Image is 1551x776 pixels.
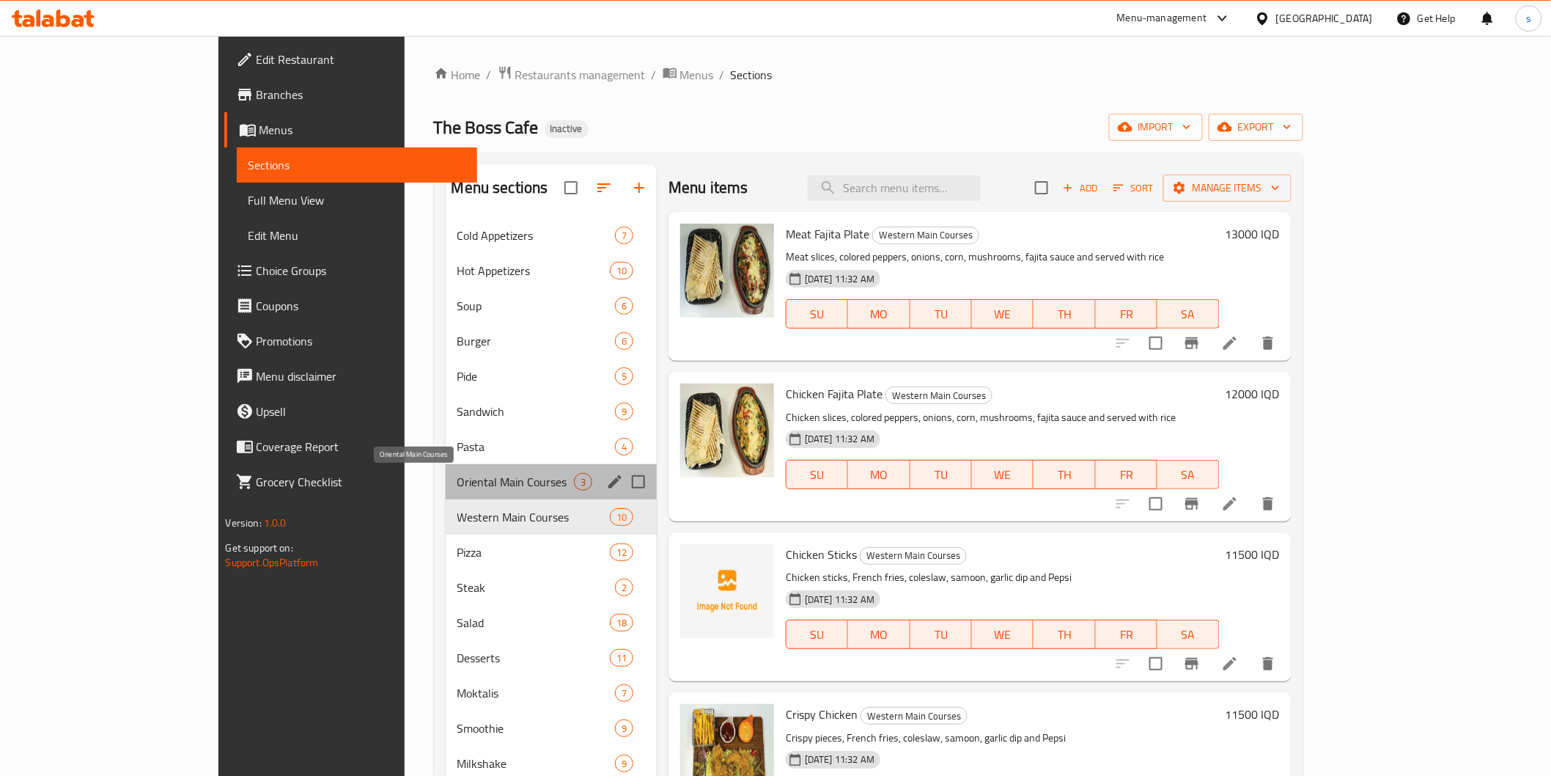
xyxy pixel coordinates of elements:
[652,66,657,84] li: /
[224,464,477,499] a: Grocery Checklist
[615,297,633,315] div: items
[616,370,633,384] span: 5
[224,253,477,288] a: Choice Groups
[1117,10,1207,27] div: Menu-management
[224,394,477,429] a: Upsell
[1163,304,1213,325] span: SA
[799,753,880,766] span: [DATE] 11:32 AM
[434,65,1303,84] nav: breadcrumb
[446,711,657,746] div: Smoothie9
[854,464,904,486] span: MO
[1141,488,1171,519] span: Select to update
[616,687,633,700] span: 7
[224,429,477,464] a: Coverage Report
[1226,544,1280,565] h6: 11500 IQD
[1057,177,1104,200] button: Add
[226,513,262,532] span: Version:
[1141,648,1171,679] span: Select to update
[786,460,848,489] button: SU
[457,579,615,596] div: Steak
[680,66,714,84] span: Menus
[446,499,657,535] div: Western Main Courses10
[1250,486,1286,521] button: delete
[257,262,465,279] span: Choice Groups
[615,579,633,596] div: items
[457,649,610,667] span: Desserts
[786,543,857,565] span: Chicken Sticks
[916,304,966,325] span: TU
[1226,384,1280,404] h6: 12000 IQD
[248,191,465,209] span: Full Menu View
[972,620,1034,649] button: WE
[446,394,657,429] div: Sandwich9
[248,156,465,174] span: Sections
[1039,464,1089,486] span: TH
[457,755,615,772] span: Milkshake
[910,460,972,489] button: TU
[257,297,465,315] span: Coupons
[610,543,633,561] div: items
[611,264,633,278] span: 10
[616,757,633,771] span: 9
[224,323,477,359] a: Promotions
[457,403,615,420] span: Sandwich
[610,614,633,632] div: items
[786,703,858,725] span: Crispy Chicken
[616,334,633,348] span: 6
[574,473,592,491] div: items
[1163,624,1213,645] span: SA
[615,755,633,772] div: items
[1061,180,1100,197] span: Add
[731,66,773,84] span: Sections
[1026,172,1057,203] span: Select section
[622,170,657,205] button: Add section
[616,405,633,419] span: 9
[457,720,615,737] div: Smoothie
[1034,299,1095,329] button: TH
[446,429,657,464] div: Pasta4
[457,508,610,526] span: Western Main Courses
[799,272,880,286] span: [DATE] 11:32 AM
[792,464,842,486] span: SU
[1034,460,1095,489] button: TH
[1175,179,1280,197] span: Manage items
[257,86,465,103] span: Branches
[1057,177,1104,200] span: Add item
[786,568,1219,587] p: Chicken sticks, French fries, coleslaw, samoon, garlic dip and Pepsi
[457,684,615,702] span: Moktalis
[457,332,615,350] div: Burger
[1174,646,1209,681] button: Branch-specific-item
[1226,224,1280,244] h6: 13000 IQD
[1157,620,1219,649] button: SA
[457,543,610,561] div: Pizza
[616,299,633,313] span: 6
[1141,328,1171,359] span: Select to update
[910,299,972,329] button: TU
[1174,486,1209,521] button: Branch-specific-item
[257,473,465,491] span: Grocery Checklist
[910,620,972,649] button: TU
[257,367,465,385] span: Menu disclaimer
[680,224,774,318] img: Meat Fajita Plate
[457,367,615,385] span: Pide
[615,438,633,455] div: items
[545,120,589,138] div: Inactive
[786,729,1219,747] p: Crispy pieces, French fries, coleslaw, samoon, garlic dip and Pepsi
[680,384,774,477] img: Chicken Fajita Plate
[848,299,910,329] button: MO
[1221,495,1239,513] a: Edit menu item
[446,253,657,288] div: Hot Appetizers10
[860,547,967,565] div: Western Main Courses
[1157,299,1219,329] button: SA
[610,508,633,526] div: items
[248,227,465,244] span: Edit Menu
[916,464,966,486] span: TU
[446,605,657,640] div: Salad18
[916,624,966,645] span: TU
[615,720,633,737] div: items
[1209,114,1303,141] button: export
[610,649,633,667] div: items
[257,51,465,68] span: Edit Restaurant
